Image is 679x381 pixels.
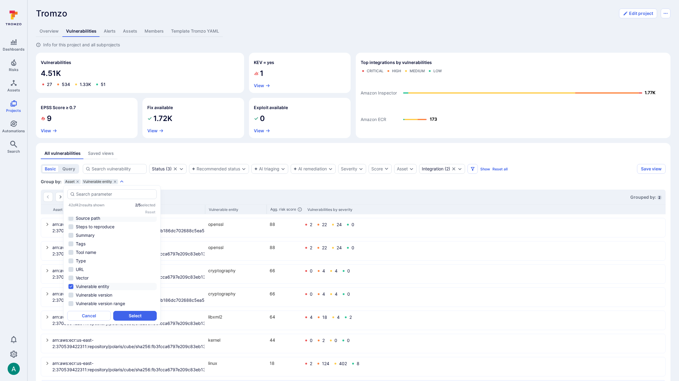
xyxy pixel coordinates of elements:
div: 2 [310,245,312,250]
span: Vulnerable entity [83,180,112,183]
button: Expand dropdown [119,179,124,184]
h2: KEV = yes [254,59,274,66]
li: Type [67,257,157,265]
div: 4 [337,315,340,320]
span: Top integrations by vulnerabilities [361,59,432,66]
div: ( 2 ) [422,166,450,171]
div: arn:aws:ecr:us-east-2:370539422311:repository/polaris/cube/sha256:fb3fcca6797e209c83eb1353bba5f73... [41,358,665,376]
div: Top integrations by vulnerabilities [356,53,671,138]
a: View [41,128,57,133]
a: arn:aws:ecr:us-east-2:370539422311:repository/polaris/cube/sha256:fb3fcca6797e209c83eb1353bba5f73... [52,314,205,326]
button: Reset all [492,167,508,171]
div: All vulnerabilities [44,150,81,156]
a: 51 [101,82,106,87]
text: Amazon ECR [361,117,386,122]
button: Integration(2) [422,166,450,171]
button: Expand dropdown [457,166,462,171]
span: Risks [9,67,19,72]
div: arn:aws:ecr:us-east-2:370539422311:repository/polaris/cube/sha256:fb3fcca6797e209c83eb1353bba5f73... [41,311,665,329]
span: Group by: [41,179,61,185]
div: 4 [335,269,338,273]
div: 4 [322,292,325,297]
button: Recommended status [192,166,240,171]
abbr: Aggregated [270,207,278,212]
div: kernel [208,337,266,343]
p: 42 of 42 results shown [68,203,104,207]
button: Cancel [67,311,111,321]
button: AI triaging [254,166,279,171]
div: 0 [352,222,354,227]
div: 2 [310,361,312,366]
button: Select [113,311,157,321]
div: 18 [322,315,327,320]
span: Assets [7,88,20,92]
a: arn:aws:ecr:us-east-2:370539422311:repository/polaris/cube/sha256:fb3fcca6797e209c83eb1353bba5f73... [52,337,205,350]
a: Edit project [619,9,657,18]
button: Expand dropdown [328,166,333,171]
button: View [254,83,270,88]
a: Vulnerabilities [62,26,100,37]
a: Template Tromzo YAML [167,26,223,37]
div: 22 [322,222,327,227]
button: Show [480,167,490,171]
text: Amazon Inspector [361,91,397,96]
span: Automations [2,129,25,133]
a: Members [141,26,167,37]
div: 0 [310,338,313,343]
a: arn:aws:ecr:us-east-2:370539422311:repository/polaris/cube/sha256:fb3fcca6797e209c83eb1353bba5f73... [52,267,205,280]
div: Vulnerabilities by severity [307,207,352,212]
button: Expand dropdown [409,166,414,171]
div: cryptography [208,267,266,274]
div: 0 [310,269,313,273]
div: 0 [352,245,354,250]
div: arn:aws:ecr:us-east-2:370539422311:repository/polaris/cube/sha256:af42b186dc702688c5ea5c249b491f4... [41,219,665,237]
div: 4 [335,292,338,297]
span: Projects [6,108,21,113]
div: Severity [341,166,357,171]
h2: Exploit available [254,105,288,111]
span: Grouped by: [630,194,657,200]
span: Tromzo [36,8,68,19]
a: arn:aws:ecr:us-east-2:370539422311:repository/polaris/cube/sha256:af42b186dc702688c5ea5c249b491f4... [52,221,205,234]
span: 2 [657,195,662,200]
div: openssl [208,221,266,227]
a: arn:aws:ecr:us-east-2:370539422311:repository/polaris/cube/sha256:fb3fcca6797e209c83eb1353bba5f73... [52,360,205,373]
div: 124 [322,361,329,366]
a: Alerts [100,26,119,37]
div: Vulnerabilities [36,53,244,93]
button: Expand dropdown [241,166,246,171]
a: 534 [62,82,70,87]
button: AI remediation [293,166,327,171]
li: Tool name [67,249,157,256]
span: 4.51K [41,69,239,78]
div: arn:aws:ecr:us-east-2:370539422311:repository/polaris/cube/sha256:fb3fcca6797e209c83eb1353bba5f73... [41,265,665,283]
div: Critical [367,69,383,73]
button: View [147,128,164,133]
span: Vulnerabilities [41,59,71,66]
span: Dashboards [3,47,25,52]
div: Arjan Dehar [8,363,20,375]
div: 88 [270,244,300,251]
div: Score [371,166,383,172]
div: 66 [270,290,300,297]
a: arn:aws:ecr:us-east-2:370539422311:repository/polaris/cube/sha256:fb3fcca6797e209c83eb1353bba5f73... [52,244,205,257]
li: Source path [67,215,157,222]
div: 18 [270,360,300,366]
li: Vulnerable version [67,291,157,299]
button: Expand dropdown [281,166,285,171]
button: Expand dropdown [359,166,363,171]
div: 0 [347,338,350,343]
a: arn:aws:ecr:us-east-2:370539422311:repository/polaris/cube/sha256:af42b186dc702688c5ea5c249b491f4... [52,290,205,303]
button: Reset [145,210,156,214]
div: 64 [270,314,300,320]
div: Status [152,166,165,171]
button: Clear selection [173,166,178,171]
input: Search parameter [76,191,154,197]
span: 2 / 5 [135,203,141,207]
div: risk score [270,207,304,212]
div: Medium [410,69,425,73]
div: 8 [357,361,359,366]
div: Asset [64,179,81,184]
